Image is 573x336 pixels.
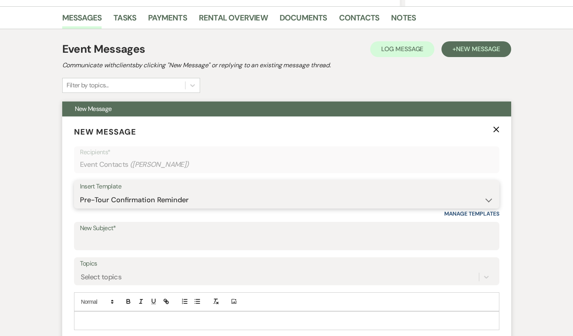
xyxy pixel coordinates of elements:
span: New Message [456,45,500,53]
a: Documents [280,11,327,29]
div: Insert Template [80,181,493,192]
p: Recipients* [80,147,493,157]
a: Messages [62,11,102,29]
a: Notes [391,11,416,29]
label: Topics [80,258,493,270]
a: Payments [148,11,187,29]
span: Log Message [381,45,423,53]
a: Manage Templates [444,210,499,217]
div: Event Contacts [80,157,493,172]
button: +New Message [441,41,511,57]
a: Contacts [339,11,380,29]
button: Log Message [370,41,434,57]
a: Tasks [113,11,136,29]
label: New Subject* [80,223,493,234]
span: ( [PERSON_NAME] ) [130,159,189,170]
span: New Message [75,105,112,113]
a: Rental Overview [199,11,268,29]
span: New Message [74,127,136,137]
div: Select topics [81,271,122,282]
h2: Communicate with clients by clicking "New Message" or replying to an existing message thread. [62,61,511,70]
h1: Event Messages [62,41,145,57]
div: Filter by topics... [67,81,109,90]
